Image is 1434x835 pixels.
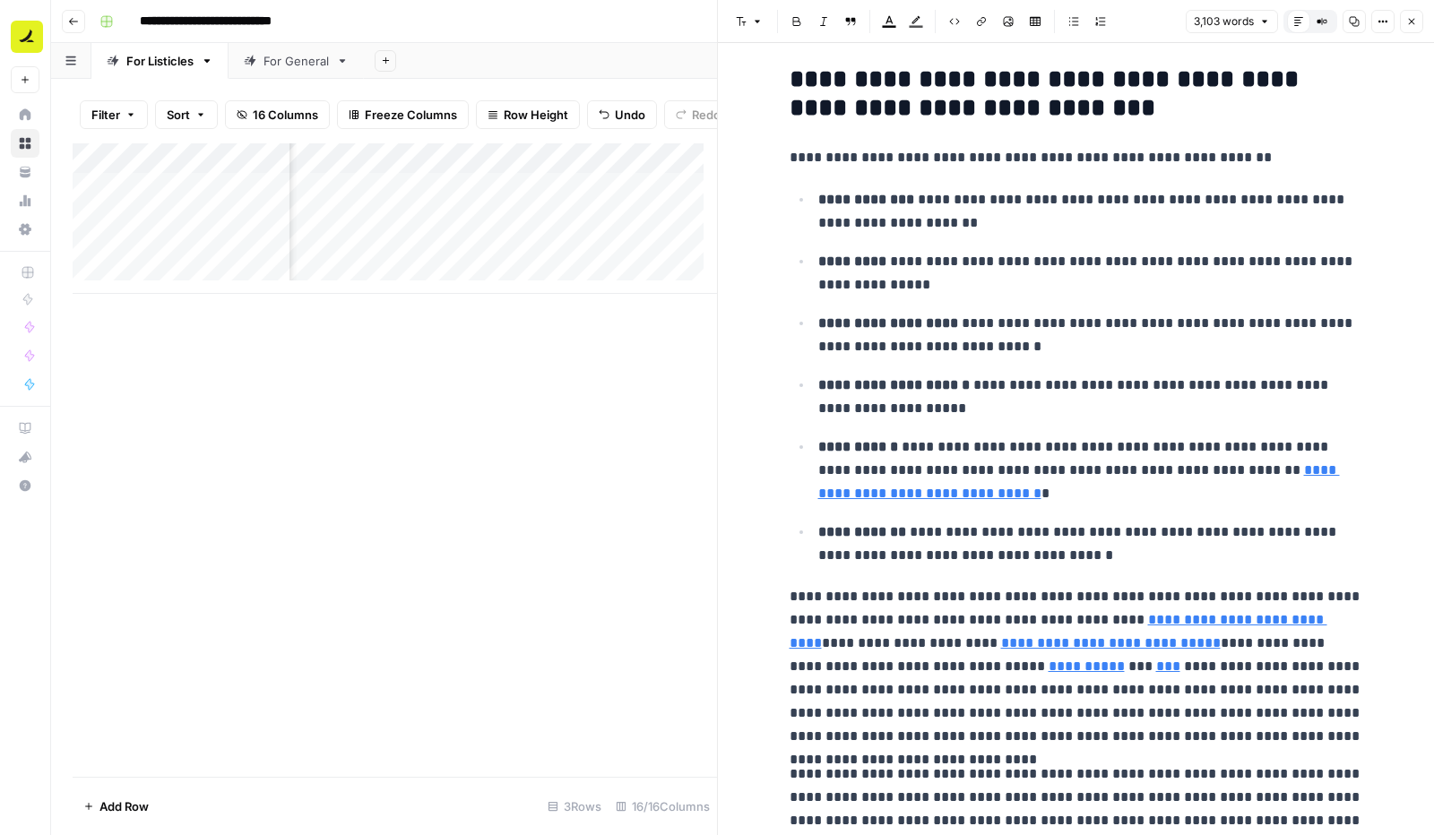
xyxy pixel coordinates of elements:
[229,43,364,79] a: For General
[587,100,657,129] button: Undo
[126,52,194,70] div: For Listicles
[11,100,39,129] a: Home
[540,792,609,821] div: 3 Rows
[1194,13,1254,30] span: 3,103 words
[11,21,43,53] img: Ramp Logo
[91,106,120,124] span: Filter
[504,106,568,124] span: Row Height
[11,186,39,215] a: Usage
[664,100,732,129] button: Redo
[11,14,39,59] button: Workspace: Ramp
[11,471,39,500] button: Help + Support
[615,106,645,124] span: Undo
[11,443,39,471] button: What's new?
[609,792,717,821] div: 16/16 Columns
[263,52,329,70] div: For General
[12,443,39,470] div: What's new?
[99,797,149,815] span: Add Row
[692,106,721,124] span: Redo
[11,129,39,158] a: Browse
[476,100,580,129] button: Row Height
[167,106,190,124] span: Sort
[11,414,39,443] a: AirOps Academy
[253,106,318,124] span: 16 Columns
[11,158,39,186] a: Your Data
[91,43,229,79] a: For Listicles
[337,100,469,129] button: Freeze Columns
[80,100,148,129] button: Filter
[225,100,330,129] button: 16 Columns
[73,792,160,821] button: Add Row
[1186,10,1278,33] button: 3,103 words
[11,215,39,244] a: Settings
[365,106,457,124] span: Freeze Columns
[155,100,218,129] button: Sort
